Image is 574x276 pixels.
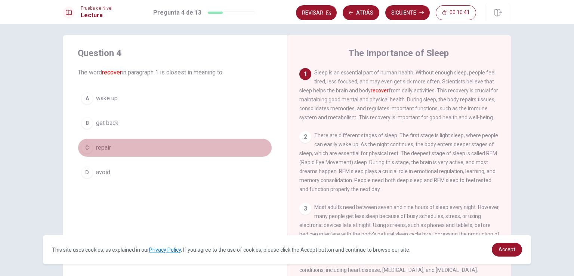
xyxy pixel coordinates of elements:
[78,68,272,77] span: The word in paragraph 1 is closest in meaning to:
[348,47,449,59] h4: The Importance of Sleep
[492,243,522,257] a: dismiss cookie message
[78,89,272,108] button: Awake up
[149,247,181,253] a: Privacy Policy
[96,94,118,103] span: wake up
[436,5,476,20] button: 00:10:41
[296,5,337,20] button: Revisar
[371,88,389,93] font: recover
[81,166,93,178] div: D
[96,143,111,152] span: repair
[299,68,311,80] div: 1
[81,92,93,104] div: A
[81,11,112,20] h1: Lectura
[78,163,272,182] button: Davoid
[81,6,112,11] span: Prueba de Nivel
[78,114,272,132] button: Bget back
[78,47,272,59] h4: Question 4
[299,204,500,273] span: Most adults need between seven and nine hours of sleep every night. However, many people get less...
[385,5,430,20] button: Siguiente
[153,8,201,17] h1: Pregunta 4 de 13
[450,10,470,16] span: 00:10:41
[299,132,498,192] span: There are different stages of sleep. The first stage is light sleep, where people can easily wake...
[78,138,272,157] button: Crepair
[102,69,122,76] font: recover
[299,203,311,215] div: 3
[299,131,311,143] div: 2
[499,246,515,252] span: Accept
[96,168,110,177] span: avoid
[81,117,93,129] div: B
[343,5,379,20] button: Atrás
[81,142,93,154] div: C
[43,235,531,264] div: cookieconsent
[52,247,410,253] span: This site uses cookies, as explained in our . If you agree to the use of cookies, please click th...
[299,70,498,120] span: Sleep is an essential part of human health. Without enough sleep, people feel tired, less focused...
[96,119,118,128] span: get back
